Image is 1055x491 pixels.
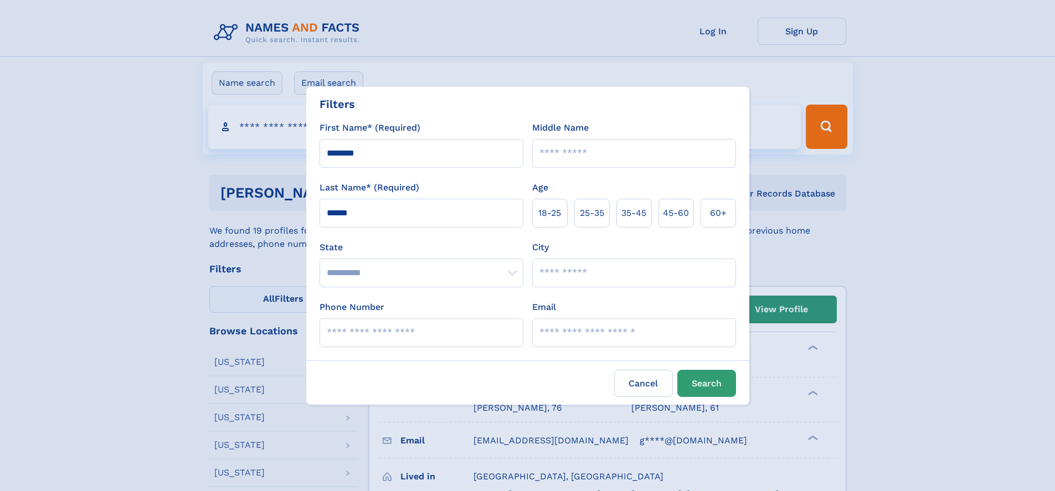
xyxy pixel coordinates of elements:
span: 60+ [710,206,727,220]
span: 45‑60 [663,206,689,220]
label: Last Name* (Required) [320,181,419,194]
span: 35‑45 [621,206,646,220]
label: Phone Number [320,301,384,314]
label: Email [532,301,556,314]
span: 25‑35 [580,206,604,220]
span: 18‑25 [538,206,561,220]
button: Search [677,370,736,397]
label: Middle Name [532,121,589,135]
div: Filters [320,96,355,112]
label: State [320,241,523,254]
label: Cancel [614,370,673,397]
label: First Name* (Required) [320,121,420,135]
label: City [532,241,549,254]
label: Age [532,181,548,194]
